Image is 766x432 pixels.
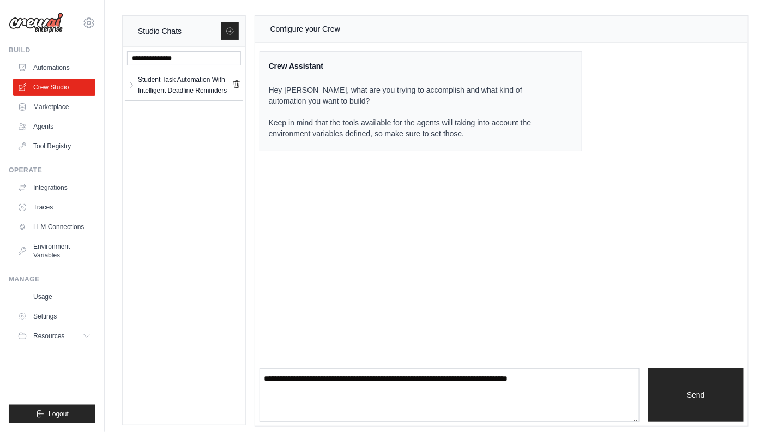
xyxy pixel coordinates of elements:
[138,74,232,96] div: Student Task Automation With Intelligent Deadline Reminders
[13,98,95,116] a: Marketplace
[13,288,95,305] a: Usage
[13,199,95,216] a: Traces
[13,218,95,236] a: LLM Connections
[136,74,232,96] a: Student Task Automation With Intelligent Deadline Reminders
[13,327,95,345] button: Resources
[9,46,95,55] div: Build
[648,368,744,422] button: Send
[13,59,95,76] a: Automations
[13,238,95,264] a: Environment Variables
[9,166,95,175] div: Operate
[13,137,95,155] a: Tool Registry
[138,25,182,38] div: Studio Chats
[49,410,69,418] span: Logout
[270,22,340,35] div: Configure your Crew
[269,61,560,71] div: Crew Assistant
[269,85,560,139] p: Hey [PERSON_NAME], what are you trying to accomplish and what kind of automation you want to buil...
[9,13,63,33] img: Logo
[9,405,95,423] button: Logout
[9,275,95,284] div: Manage
[13,308,95,325] a: Settings
[13,118,95,135] a: Agents
[13,179,95,196] a: Integrations
[33,332,64,340] span: Resources
[13,79,95,96] a: Crew Studio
